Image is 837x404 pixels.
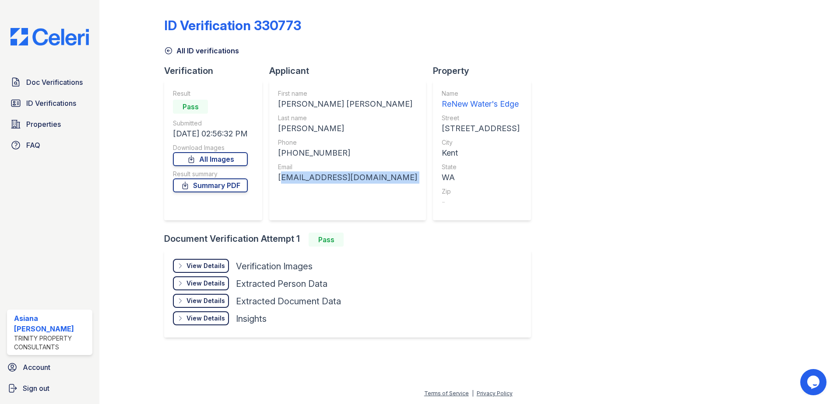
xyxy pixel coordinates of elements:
[23,362,50,373] span: Account
[433,65,538,77] div: Property
[236,295,341,307] div: Extracted Document Data
[164,233,538,247] div: Document Verification Attempt 1
[236,278,327,290] div: Extracted Person Data
[442,122,520,135] div: [STREET_ADDRESS]
[164,45,239,56] a: All ID verifications
[4,380,96,397] a: Sign out
[173,170,248,178] div: Result summary
[309,233,344,247] div: Pass
[800,369,828,395] iframe: chat widget
[442,138,520,147] div: City
[7,136,92,154] a: FAQ
[14,334,89,352] div: Trinity Property Consultants
[442,163,520,171] div: State
[173,89,248,98] div: Result
[269,65,433,77] div: Applicant
[14,313,89,334] div: Asiana [PERSON_NAME]
[186,296,225,305] div: View Details
[477,390,513,397] a: Privacy Policy
[173,178,248,192] a: Summary PDF
[278,171,417,184] div: [EMAIL_ADDRESS][DOMAIN_NAME]
[442,89,520,110] a: Name ReNew Water's Edge
[26,140,40,150] span: FAQ
[278,147,417,159] div: [PHONE_NUMBER]
[186,261,225,270] div: View Details
[278,114,417,122] div: Last name
[7,94,92,112] a: ID Verifications
[236,260,313,272] div: Verification Images
[278,89,417,98] div: First name
[442,89,520,98] div: Name
[442,114,520,122] div: Street
[442,147,520,159] div: Kent
[26,98,76,108] span: ID Verifications
[23,383,49,394] span: Sign out
[4,359,96,376] a: Account
[173,119,248,128] div: Submitted
[424,390,469,397] a: Terms of Service
[278,163,417,171] div: Email
[236,313,267,325] div: Insights
[26,119,61,129] span: Properties
[7,115,92,133] a: Properties
[278,138,417,147] div: Phone
[164,65,269,77] div: Verification
[173,128,248,140] div: [DATE] 02:56:32 PM
[26,77,83,87] span: Doc Verifications
[278,98,417,110] div: [PERSON_NAME] [PERSON_NAME]
[186,279,225,288] div: View Details
[278,122,417,135] div: [PERSON_NAME]
[442,187,520,196] div: Zip
[164,17,301,33] div: ID Verification 330773
[7,73,92,91] a: Doc Verifications
[4,28,96,45] img: CE_Logo_Blue-a8612792a0a2168367f1c8372b55b34899dd931a85d93a1a3d3e32e68fde9ad4.png
[442,196,520,208] div: -
[442,171,520,184] div: WA
[173,143,248,152] div: Download Images
[442,98,520,110] div: ReNew Water's Edge
[186,314,225,323] div: View Details
[173,152,248,166] a: All Images
[472,390,474,397] div: |
[173,100,208,114] div: Pass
